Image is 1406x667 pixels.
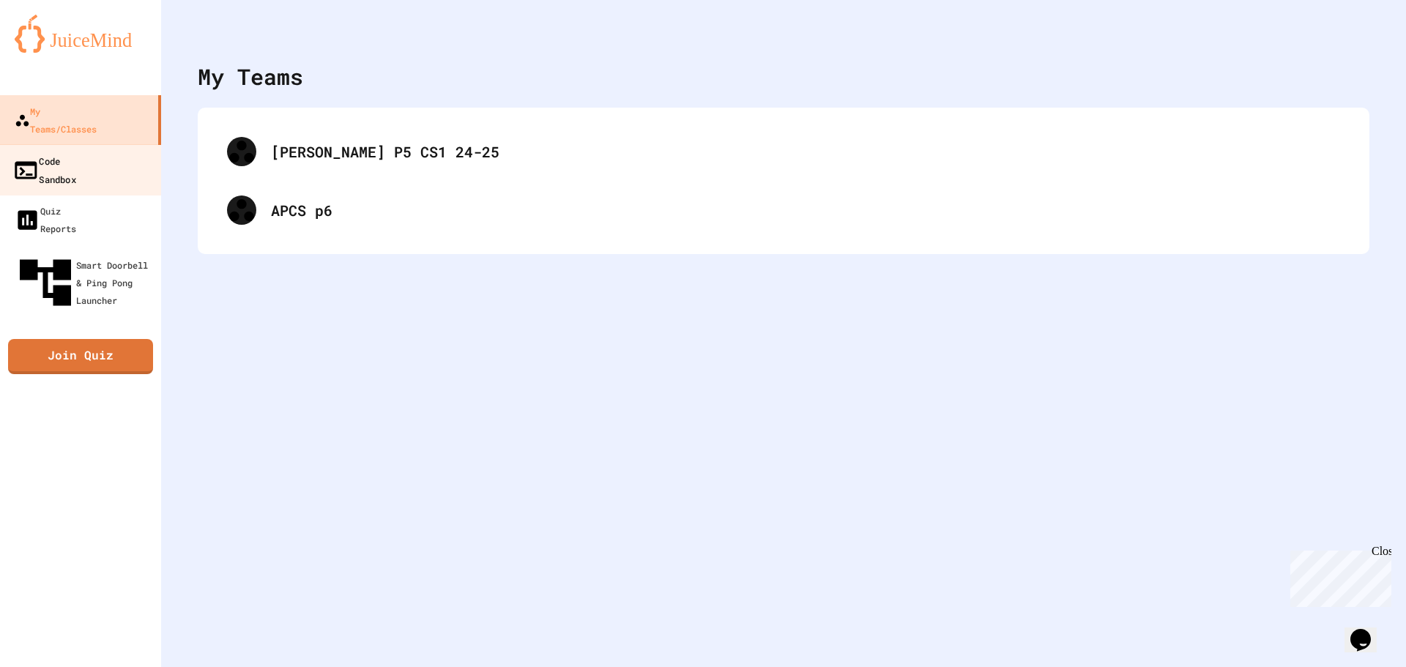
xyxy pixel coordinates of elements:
div: APCS p6 [271,199,1340,221]
div: Chat with us now!Close [6,6,101,93]
div: Code Sandbox [12,152,76,187]
img: logo-orange.svg [15,15,146,53]
iframe: chat widget [1344,608,1391,652]
a: Join Quiz [8,339,153,374]
div: My Teams [198,60,303,93]
iframe: chat widget [1284,545,1391,607]
div: My Teams/Classes [15,103,97,138]
div: [PERSON_NAME] P5 CS1 24-25 [212,122,1355,181]
div: Smart Doorbell & Ping Pong Launcher [15,252,155,313]
div: Quiz Reports [15,202,76,237]
div: [PERSON_NAME] P5 CS1 24-25 [271,141,1340,163]
div: APCS p6 [212,181,1355,239]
